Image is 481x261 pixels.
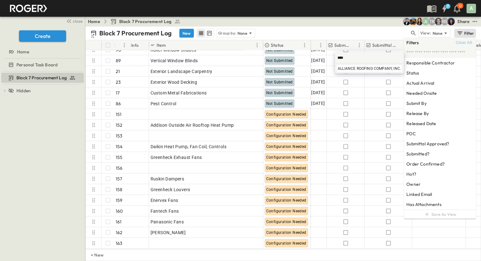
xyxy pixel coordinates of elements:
button: Menu [355,41,363,49]
span: Configuration Needed [266,155,306,160]
div: Teddy Khuong (tkhuong@guzmangc.com) [428,18,436,25]
div: Raymond Shahabi (rshahabi@guzmangc.com) [441,18,448,25]
span: Configuration Needed [266,220,306,224]
h6: Responsible Contractor [406,60,455,66]
span: Home [17,49,29,55]
span: Configuration Needed [266,166,306,170]
span: Configuration Needed [266,134,306,138]
h6: Release By [406,110,429,117]
p: None [432,30,442,36]
span: Personal Task Board [16,62,58,68]
span: [DATE] [311,100,325,107]
div: Anna Gomez (agomez@guzmangc.com) [422,18,429,25]
p: 155 [116,154,123,161]
button: 7 [438,3,451,14]
button: Menu [120,41,128,49]
button: close [64,16,84,25]
button: Sort [167,42,174,49]
p: 23 [116,79,121,85]
span: Configuration Needed [266,144,306,149]
h6: Submitted? [406,151,429,157]
p: + New [91,252,95,258]
h6: Order Confirmed? [406,161,445,167]
h6: Hot? [406,171,416,177]
p: Group by: [218,30,236,36]
button: test [471,18,478,25]
div: Block 7 Procurement Logtest [1,73,84,83]
div: Personal Task Boardtest [1,60,84,70]
button: A [466,3,477,14]
button: Sort [398,42,405,49]
span: Enervex Fans [151,197,178,203]
button: Sort [285,42,292,49]
p: 151 [116,111,122,118]
div: A [466,4,476,13]
span: Configuration Needed [266,198,306,203]
p: 12 [459,3,462,9]
span: Daikin Heat Pump, Fan Coil, Controls [151,143,226,150]
h6: Actual Arrival [406,80,434,86]
img: Jared Salin (jsalin@cahill-sf.com) [435,18,442,25]
h6: Filters [406,39,419,46]
p: Item [157,42,166,48]
p: 158 [116,186,123,193]
span: Panasonic Fans [151,219,184,225]
p: Status [271,42,283,48]
span: Block 7 Procurement Log [119,18,172,25]
span: Clear All [456,40,472,45]
p: 163 [116,240,123,246]
span: Exterior Wood Decking [151,79,197,85]
button: Menu [301,41,308,49]
span: Configuration Needed [266,187,306,192]
h6: Submittal Approved? [406,141,449,147]
p: 162 [116,229,123,236]
span: Vertical Window Blinds [151,58,198,64]
span: Configuration Needed [266,241,306,246]
h6: Owner [406,181,421,187]
span: Ruskin Dampers [151,176,184,182]
div: Info [130,40,149,50]
div: # [114,40,130,50]
span: ALLIANCE ROOFING COMPANY, INC. [338,66,401,71]
span: [PERSON_NAME] [151,229,186,236]
button: Menu [253,41,261,49]
span: [DATE] [311,78,325,86]
h6: Submit By [406,100,427,106]
button: kanban view [205,29,213,37]
p: 153 [116,133,123,139]
span: Addison Outside Air Rooftop Heat Pump [151,122,234,128]
span: Configuration Needed [266,112,306,117]
p: 152 [116,122,123,128]
span: Configuration Needed [266,177,306,181]
span: Block 7 Procurement Log [16,75,67,81]
img: Kim Bowen (kbowen@cahill-sf.com) [416,18,423,25]
button: New [179,29,194,38]
button: row view [197,29,205,37]
span: Greenheck Louvers [151,186,190,193]
h6: Status [406,70,419,76]
a: Home [88,18,100,25]
a: Home [1,47,83,56]
button: Menu [317,41,324,49]
img: Olivia Khan (okhan@cahill-sf.com) [447,18,455,25]
button: Sort [117,42,124,49]
p: 156 [116,165,123,171]
span: [DATE] [311,57,325,64]
nav: breadcrumbs [88,18,184,25]
span: Greenheck Exhaust Fans [151,154,202,161]
span: [DATE] [311,89,325,96]
p: None [237,30,248,36]
a: Block 7 Procurement Log [1,73,83,82]
h6: Has Attachments [406,201,441,208]
img: Mike Daly (mdaly@cahill-sf.com) [403,18,410,25]
p: 160 [116,208,123,214]
span: Configuration Needed [266,209,306,213]
button: Menu [403,41,410,49]
span: Hidden [16,88,31,94]
p: 86 [116,100,121,107]
span: [DATE] [311,68,325,75]
h6: Linked Email [406,191,432,197]
button: Sort [350,42,357,49]
p: 21 [116,68,120,75]
div: Share [457,18,470,25]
